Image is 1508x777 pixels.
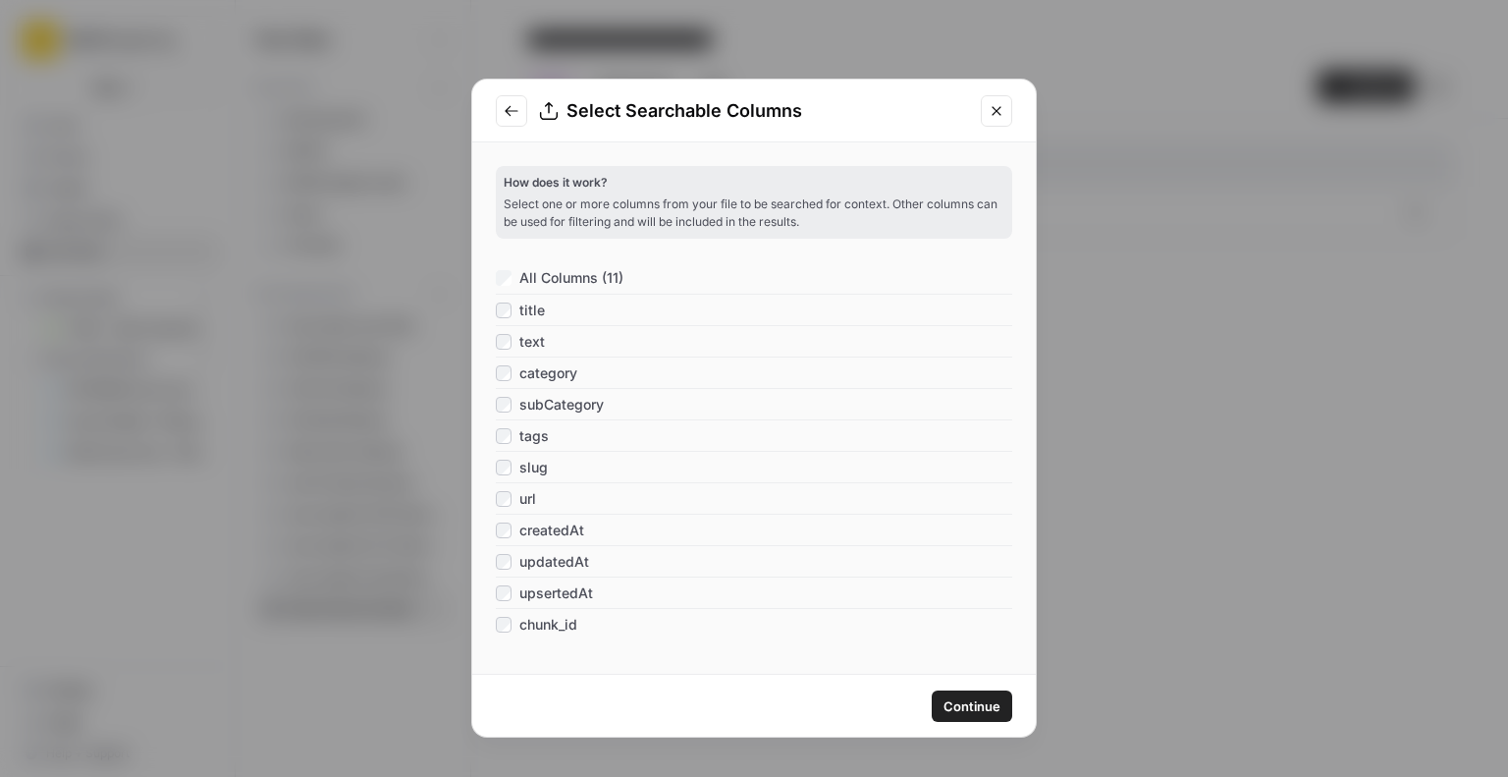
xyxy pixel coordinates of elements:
[496,95,527,127] button: Go to previous step
[496,397,512,413] input: subCategory
[519,332,545,352] span: text
[496,270,512,286] input: All Columns (11)
[496,585,512,601] input: upsertedAt
[519,301,545,320] span: title
[981,95,1012,127] button: Close modal
[932,691,1012,722] button: Continue
[496,617,512,633] input: chunk_id
[519,552,589,572] span: updatedAt
[519,583,593,603] span: upsertedAt
[496,303,512,318] input: title
[519,363,577,383] span: category
[519,395,604,415] span: subCategory
[519,521,584,540] span: createdAt
[504,195,1004,231] p: Select one or more columns from your file to be searched for context. Other columns can be used f...
[519,268,623,288] span: All Columns (11)
[519,458,548,477] span: slug
[496,365,512,381] input: category
[496,460,512,475] input: slug
[519,489,536,509] span: url
[496,491,512,507] input: url
[496,334,512,350] input: text
[504,174,1004,192] p: How does it work?
[496,523,512,538] input: createdAt
[943,696,1000,716] span: Continue
[496,428,512,444] input: tags
[496,554,512,570] input: updatedAt
[519,615,577,635] span: chunk_id
[539,97,969,125] div: Select Searchable Columns
[519,426,549,446] span: tags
